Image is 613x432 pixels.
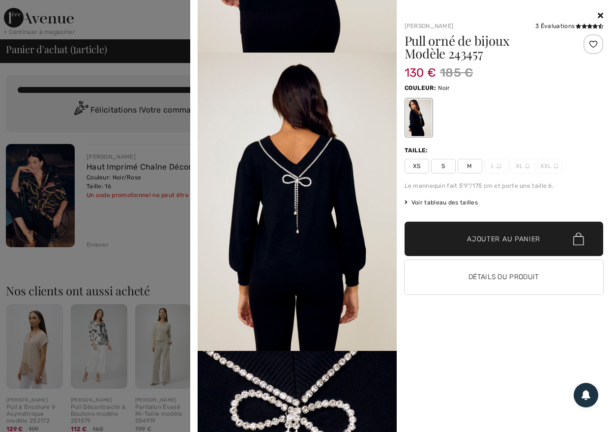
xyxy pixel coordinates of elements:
[22,7,42,16] span: Aide
[405,159,429,173] span: XS
[467,234,540,244] span: Ajouter au panier
[535,22,603,30] div: 3 Évaluations
[405,56,437,80] span: 130 €
[405,34,570,60] h1: Pull orné de bijoux Modèle 243457
[438,85,450,91] span: Noir
[405,146,430,155] div: Taille:
[431,159,456,173] span: S
[573,232,584,245] img: Bag.svg
[405,181,604,190] div: Le mannequin fait 5'9"/175 cm et porte une taille 6.
[496,164,501,169] img: ring-m.svg
[484,159,509,173] span: L
[458,159,482,173] span: M
[198,53,397,351] img: frank-lyman-tops-black_243457_1_afcb_search.jpg
[405,260,604,294] button: Détails du produit
[405,198,478,207] span: Voir tableau des tailles
[511,159,535,173] span: XL
[406,99,431,136] div: Noir
[405,23,454,29] a: [PERSON_NAME]
[537,159,562,173] span: XXL
[405,85,436,91] span: Couleur:
[440,64,473,82] span: 185 €
[525,164,530,169] img: ring-m.svg
[554,164,558,169] img: ring-m.svg
[405,222,604,256] button: Ajouter au panier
